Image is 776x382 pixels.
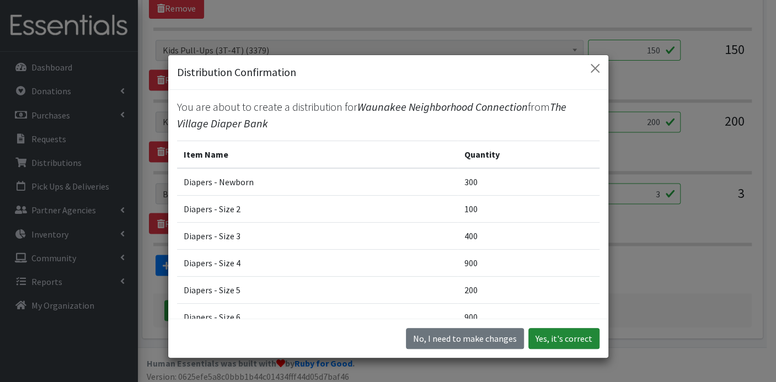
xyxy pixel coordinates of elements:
[528,328,600,349] button: Yes, it's correct
[177,168,458,196] td: Diapers - Newborn
[458,195,599,222] td: 100
[458,222,599,249] td: 400
[177,100,566,130] span: The Village Diaper Bank
[177,64,296,80] h5: Distribution Confirmation
[458,168,599,196] td: 300
[406,328,524,349] button: No I need to make changes
[177,276,458,303] td: Diapers - Size 5
[177,99,600,132] p: You are about to create a distribution for from
[177,249,458,276] td: Diapers - Size 4
[177,195,458,222] td: Diapers - Size 2
[177,303,458,330] td: Diapers - Size 6
[177,222,458,249] td: Diapers - Size 3
[586,60,604,77] button: Close
[177,141,458,168] th: Item Name
[458,249,599,276] td: 900
[357,100,528,114] span: Waunakee Neighborhood Connection
[458,141,599,168] th: Quantity
[458,276,599,303] td: 200
[458,303,599,330] td: 900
